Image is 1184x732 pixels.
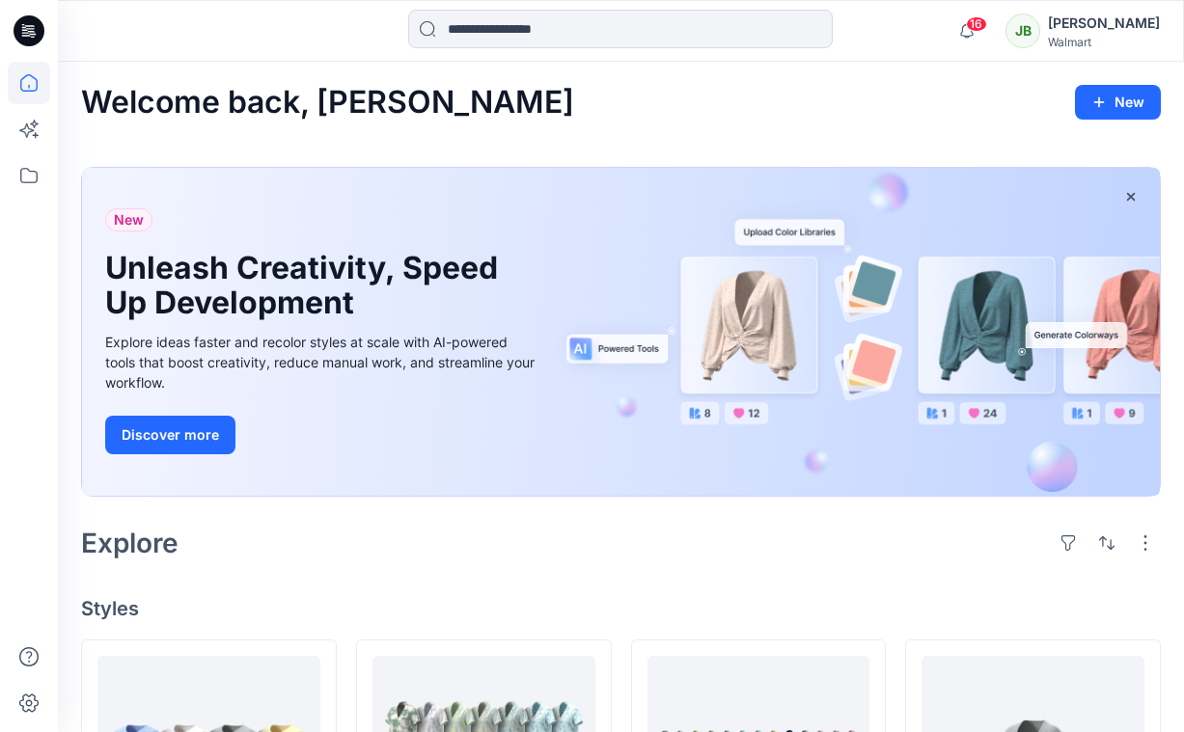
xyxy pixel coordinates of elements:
h1: Unleash Creativity, Speed Up Development [105,251,510,320]
h4: Styles [81,597,1161,620]
a: Discover more [105,416,539,454]
h2: Explore [81,528,179,558]
h2: Welcome back, [PERSON_NAME] [81,85,574,121]
div: [PERSON_NAME] [1048,12,1160,35]
span: New [114,208,144,231]
div: Explore ideas faster and recolor styles at scale with AI-powered tools that boost creativity, red... [105,332,539,393]
button: New [1075,85,1161,120]
div: JB [1005,14,1040,48]
span: 16 [966,16,987,32]
button: Discover more [105,416,235,454]
div: Walmart [1048,35,1160,49]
